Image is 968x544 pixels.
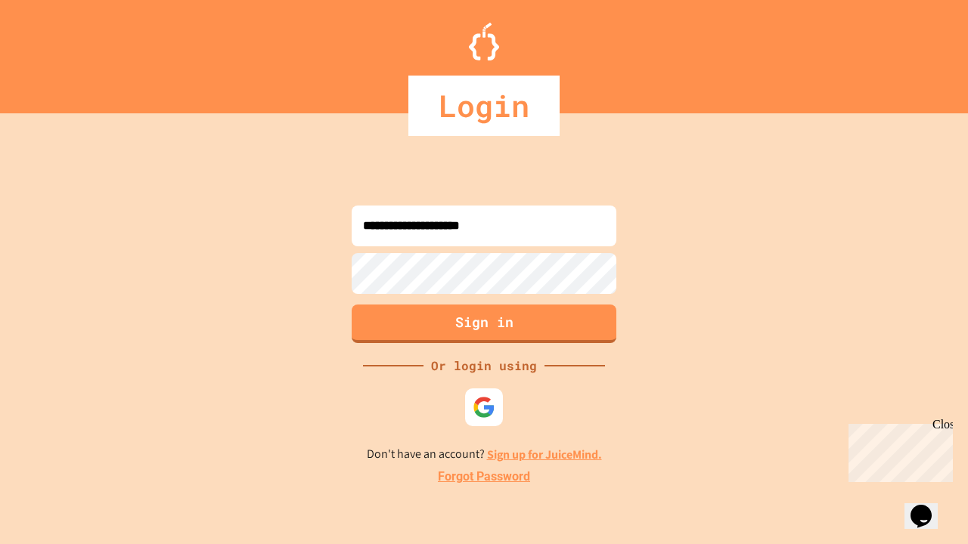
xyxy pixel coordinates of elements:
img: Logo.svg [469,23,499,60]
p: Don't have an account? [367,445,602,464]
div: Chat with us now!Close [6,6,104,96]
button: Sign in [352,304,616,343]
img: google-icon.svg [473,396,495,419]
iframe: chat widget [842,418,953,482]
div: Login [408,76,560,136]
a: Sign up for JuiceMind. [487,447,602,462]
iframe: chat widget [904,484,953,529]
div: Or login using [423,357,544,375]
a: Forgot Password [438,468,530,486]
